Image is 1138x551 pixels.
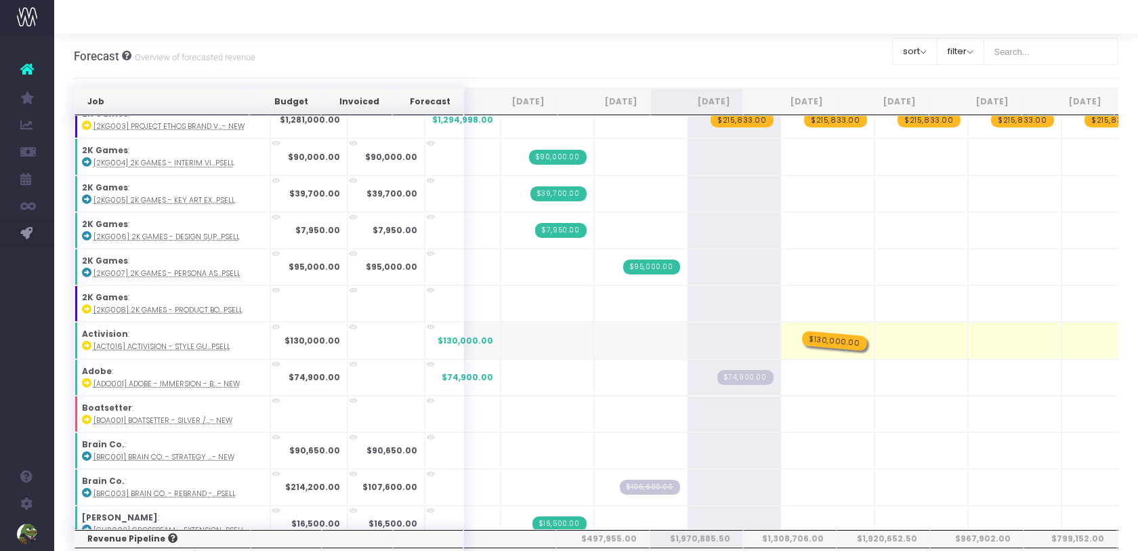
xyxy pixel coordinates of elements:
[285,481,340,493] strong: $214,200.00
[288,151,340,163] strong: $90,000.00
[82,218,128,230] strong: 2K Games
[93,379,240,389] abbr: [ADO001] Adobe - Immersion - Brand - New
[280,114,340,125] strong: $1,281,000.00
[991,113,1054,127] span: wayahead Revenue Forecast Item
[75,176,270,212] td: :
[93,525,245,535] abbr: [CHR002] Crossbeam - Extension - Brand - Upsell
[464,88,557,115] th: Aug 25: activate to sort column ascending
[438,335,493,347] span: $130,000.00
[82,365,112,377] strong: Adobe
[837,530,930,548] th: $1,920,652.50
[93,452,234,462] abbr: [BRC001] Brain Co. - Strategy - Brand - New
[892,38,937,65] button: sort
[898,113,961,127] span: wayahead Revenue Forecast Item
[82,328,128,340] strong: Activision
[801,331,867,351] span: wayahead Revenue Forecast Item
[93,415,232,426] abbr: [BOA001] Boatsetter - SILVER / GOLD / PLATINUM Brand - Brand - New
[17,524,37,544] img: images/default_profile_image.png
[75,102,270,138] td: :
[75,469,270,506] td: :
[75,359,270,396] td: :
[650,530,743,548] th: $1,970,885.50
[529,150,587,165] span: Streamtime Invoice: 905 – 2K Games - Interim Visual
[442,371,493,384] span: $74,900.00
[74,49,119,63] span: Forecast
[75,88,249,115] th: Job: activate to sort column ascending
[93,268,240,279] abbr: [2KG007] 2K Games - Persona Assets - Brand - Upsell
[75,138,270,175] td: :
[623,260,680,274] span: Streamtime Invoice: 922 – 2K Games - Persona Assets
[75,530,251,548] th: Revenue Pipeline
[93,158,234,168] abbr: [2KG004] 2K Games - Interim Visual - Brand - Upsell
[836,88,929,115] th: Dec 25: activate to sort column ascending
[295,224,340,236] strong: $7,950.00
[93,342,230,352] abbr: [ACT016] Activision - Style Guide and Icon Explore - Brand - Upsell
[75,212,270,249] td: :
[289,371,340,383] strong: $74,900.00
[557,88,650,115] th: Sep 25: activate to sort column ascending
[93,195,235,205] abbr: [2KG005] 2K Games - Key Art Explore - Brand - Upsell
[620,480,680,495] span: Streamtime Draft Invoice: null – [BRC003] Brain Co. - Rebrand - Brand - Upsell
[937,38,984,65] button: filter
[75,322,270,359] td: :
[82,291,128,303] strong: 2K Games
[929,88,1021,115] th: Jan 26: activate to sort column ascending
[743,88,836,115] th: Nov 25: activate to sort column ascending
[366,445,417,456] strong: $90,650.00
[530,186,587,201] span: Streamtime Invoice: 909 – 2K Games - Key Art
[75,285,270,322] td: :
[75,432,270,469] td: :
[532,516,587,531] span: Streamtime Invoice: 913 – [CHR002] Crossbeam - Extension - Brand - Upsell
[556,530,650,548] th: $497,955.00
[284,335,340,346] strong: $130,000.00
[82,144,128,156] strong: 2K Games
[82,182,128,193] strong: 2K Games
[82,475,125,487] strong: Brain Co.
[804,113,867,127] span: wayahead Revenue Forecast Item
[362,481,417,493] strong: $107,600.00
[743,530,837,548] th: $1,308,706.00
[392,88,463,115] th: Forecast
[93,489,236,499] abbr: [BRC003] Brain Co. - Rebrand - Brand - Upsell
[93,121,245,131] abbr: [2KG003] Project Ethos Brand V2 - Brand - New
[82,438,125,450] strong: Brain Co.
[650,88,743,115] th: Oct 25: activate to sort column ascending
[432,114,493,126] span: $1,294,998.00
[984,38,1119,65] input: Search...
[289,261,340,272] strong: $95,000.00
[321,88,392,115] th: Invoiced
[82,512,158,523] strong: [PERSON_NAME]
[1024,530,1117,548] th: $799,152.00
[75,506,270,542] td: :
[711,113,774,127] span: wayahead Revenue Forecast Item
[82,402,132,413] strong: Boatsetter
[930,530,1024,548] th: $967,902.00
[291,518,340,529] strong: $16,500.00
[75,249,270,285] td: :
[368,518,417,529] strong: $16,500.00
[93,232,240,242] abbr: [2KG006] 2K Games - Design Support - Brand - Upsell
[373,224,417,236] strong: $7,950.00
[131,49,255,63] small: Overview of forecasted revenue
[82,255,128,266] strong: 2K Games
[1021,88,1114,115] th: Feb 26: activate to sort column ascending
[366,188,417,199] strong: $39,700.00
[717,370,774,385] span: Streamtime Draft Invoice: null – [ADO001] Adobe - Immersion - Brand - New
[249,88,321,115] th: Budget
[75,396,270,432] td: :
[93,305,243,315] abbr: [2KG008] 2k Games - Product Book - Digital - Upsell
[289,445,340,456] strong: $90,650.00
[366,261,417,272] strong: $95,000.00
[365,151,417,163] strong: $90,000.00
[289,188,340,199] strong: $39,700.00
[535,223,586,238] span: Streamtime Invoice: 916 – 2K Games - Deck Design Support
